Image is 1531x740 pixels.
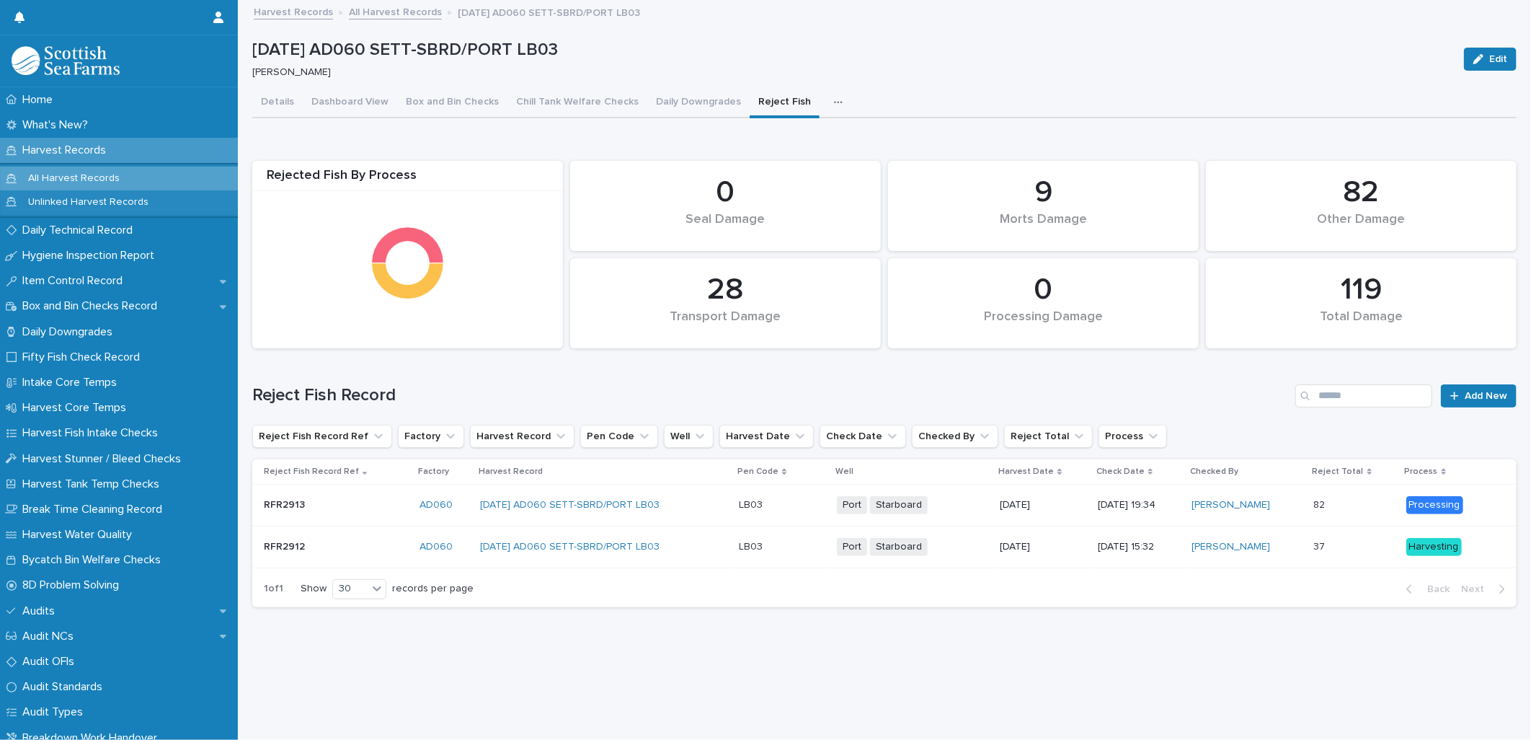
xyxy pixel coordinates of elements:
[17,528,143,542] p: Harvest Water Quality
[264,464,359,480] p: Reject Fish Record Ref
[17,351,151,364] p: Fifty Fish Check Record
[17,196,160,208] p: Unlinked Harvest Records
[17,553,172,567] p: Bycatch Bin Welfare Checks
[17,705,94,719] p: Audit Types
[1455,583,1517,596] button: Next
[1230,309,1492,340] div: Total Damage
[913,212,1174,242] div: Morts Damage
[750,88,820,118] button: Reject Fish
[1096,464,1145,480] p: Check Date
[1419,584,1450,594] span: Back
[580,425,658,448] button: Pen Code
[1000,541,1086,553] p: [DATE]
[1099,425,1167,448] button: Process
[252,571,295,607] p: 1 of 1
[470,425,574,448] button: Harvest Record
[1465,391,1507,401] span: Add New
[1441,384,1517,408] a: Add New
[913,175,1174,211] div: 9
[1395,583,1455,596] button: Back
[252,425,392,448] button: Reject Fish Record Ref
[913,272,1174,308] div: 0
[252,40,1452,61] p: [DATE] AD060 SETT-SBRD/PORT LB03
[1191,541,1270,553] a: [PERSON_NAME]
[17,426,169,440] p: Harvest Fish Intake Checks
[1406,496,1463,514] div: Processing
[17,630,85,643] p: Audit NCs
[458,4,640,19] p: [DATE] AD060 SETT-SBRD/PORT LB03
[1405,464,1438,480] p: Process
[1314,538,1328,553] p: 37
[1191,499,1270,511] a: [PERSON_NAME]
[264,496,308,511] p: RFR2913
[1000,499,1086,511] p: [DATE]
[17,172,131,185] p: All Harvest Records
[837,496,867,514] span: Port
[301,583,327,595] p: Show
[820,425,906,448] button: Check Date
[392,583,474,595] p: records per page
[303,88,397,118] button: Dashboard View
[595,272,856,308] div: 28
[12,46,120,75] img: mMrefqRFQpe26GRNOUkG
[397,88,507,118] button: Box and Bin Checks
[333,581,368,596] div: 30
[252,168,563,192] div: Rejected Fish By Process
[739,538,765,553] p: LB03
[17,274,134,288] p: Item Control Record
[837,538,867,556] span: Port
[479,464,543,480] p: Harvest Record
[17,376,128,389] p: Intake Core Temps
[252,66,1447,79] p: [PERSON_NAME]
[835,464,853,480] p: Well
[1461,584,1493,594] span: Next
[870,496,928,514] span: Starboard
[912,425,998,448] button: Checked By
[17,503,174,516] p: Break Time Cleaning Record
[252,526,1517,568] tr: RFR2912RFR2912 AD060 [DATE] AD060 SETT-SBRD/PORT LB03 LB03LB03 PortStarboard[DATE][DATE] 15:32[PE...
[17,680,114,694] p: Audit Standards
[1230,272,1492,308] div: 119
[420,499,453,511] a: AD060
[1295,384,1432,408] input: Search
[17,604,66,618] p: Audits
[1098,499,1180,511] p: [DATE] 19:34
[17,249,166,263] p: Hygiene Inspection Report
[398,425,464,448] button: Factory
[1406,538,1462,556] div: Harvesting
[1098,541,1180,553] p: [DATE] 15:32
[1313,464,1364,480] p: Reject Total
[264,538,308,553] p: RFR2912
[17,452,192,466] p: Harvest Stunner / Bleed Checks
[17,578,130,592] p: 8D Problem Solving
[719,425,814,448] button: Harvest Date
[480,499,660,511] a: [DATE] AD060 SETT-SBRD/PORT LB03
[507,88,647,118] button: Chill Tank Welfare Checks
[1314,496,1328,511] p: 82
[1004,425,1093,448] button: Reject Total
[480,541,660,553] a: [DATE] AD060 SETT-SBRD/PORT LB03
[595,175,856,211] div: 0
[17,401,138,415] p: Harvest Core Temps
[595,309,856,340] div: Transport Damage
[998,464,1054,480] p: Harvest Date
[737,464,778,480] p: Pen Code
[252,88,303,118] button: Details
[913,309,1174,340] div: Processing Damage
[595,212,856,242] div: Seal Damage
[17,93,64,107] p: Home
[17,325,124,339] p: Daily Downgrades
[647,88,750,118] button: Daily Downgrades
[870,538,928,556] span: Starboard
[664,425,714,448] button: Well
[17,299,169,313] p: Box and Bin Checks Record
[17,144,117,157] p: Harvest Records
[17,224,144,237] p: Daily Technical Record
[252,385,1290,406] h1: Reject Fish Record
[17,118,99,132] p: What's New?
[420,541,453,553] a: AD060
[1190,464,1238,480] p: Checked By
[349,3,442,19] a: All Harvest Records
[1489,54,1507,64] span: Edit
